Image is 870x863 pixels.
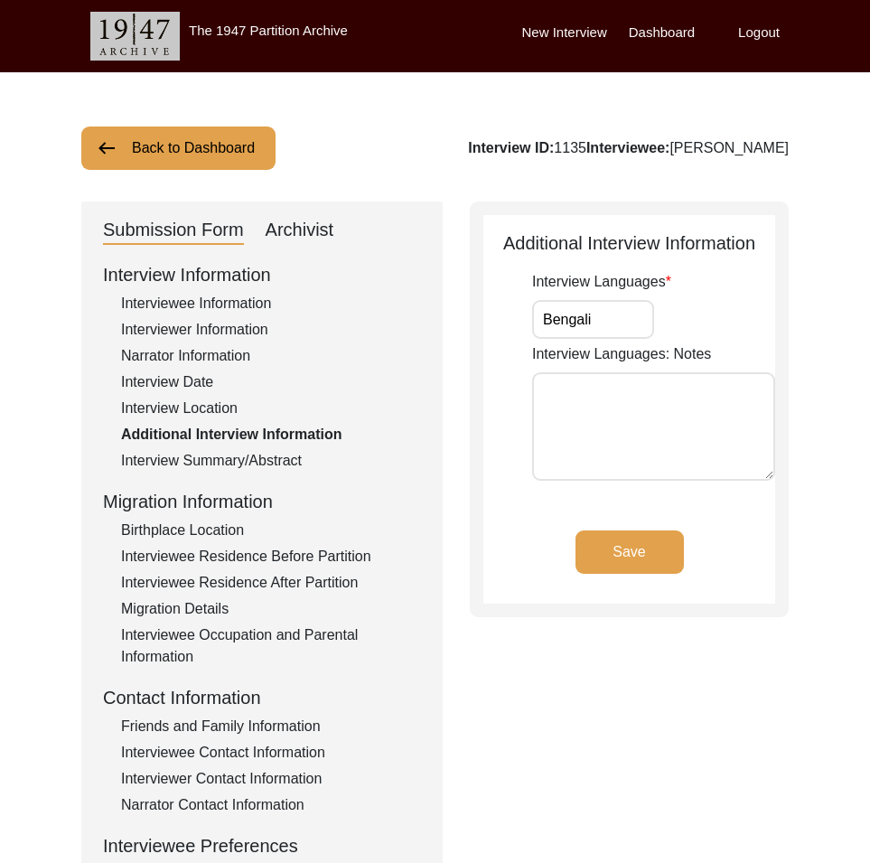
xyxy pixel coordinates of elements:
div: Interview Information [103,261,421,288]
div: Narrator Information [121,345,421,367]
div: Additional Interview Information [121,424,421,446]
div: Friends and Family Information [121,716,421,737]
div: Interview Location [121,398,421,419]
div: Interviewee Contact Information [121,742,421,764]
div: Interview Date [121,371,421,393]
label: Interview Languages: Notes [532,343,711,365]
div: Migration Details [121,598,421,620]
div: Interviewee Preferences [103,832,421,859]
div: Interviewer Information [121,319,421,341]
div: Interviewer Contact Information [121,768,421,790]
div: Interviewee Residence After Partition [121,572,421,594]
img: arrow-left.png [96,137,117,159]
label: New Interview [522,23,607,43]
div: Migration Information [103,488,421,515]
div: Interviewee Information [121,293,421,314]
div: Birthplace Location [121,520,421,541]
button: Back to Dashboard [81,127,276,170]
label: Interview Languages [532,271,671,293]
div: Archivist [266,216,334,245]
b: Interview ID: [468,140,554,155]
label: Dashboard [629,23,695,43]
div: Interviewee Occupation and Parental Information [121,624,421,668]
button: Save [575,530,684,574]
label: Logout [738,23,780,43]
div: 1135 [PERSON_NAME] [468,137,789,159]
img: header-logo.png [90,12,180,61]
div: Narrator Contact Information [121,794,421,816]
div: Interviewee Residence Before Partition [121,546,421,568]
b: Interviewee: [586,140,669,155]
div: Contact Information [103,684,421,711]
div: Additional Interview Information [483,230,775,257]
div: Submission Form [103,216,244,245]
label: The 1947 Partition Archive [189,23,348,38]
div: Interview Summary/Abstract [121,450,421,472]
